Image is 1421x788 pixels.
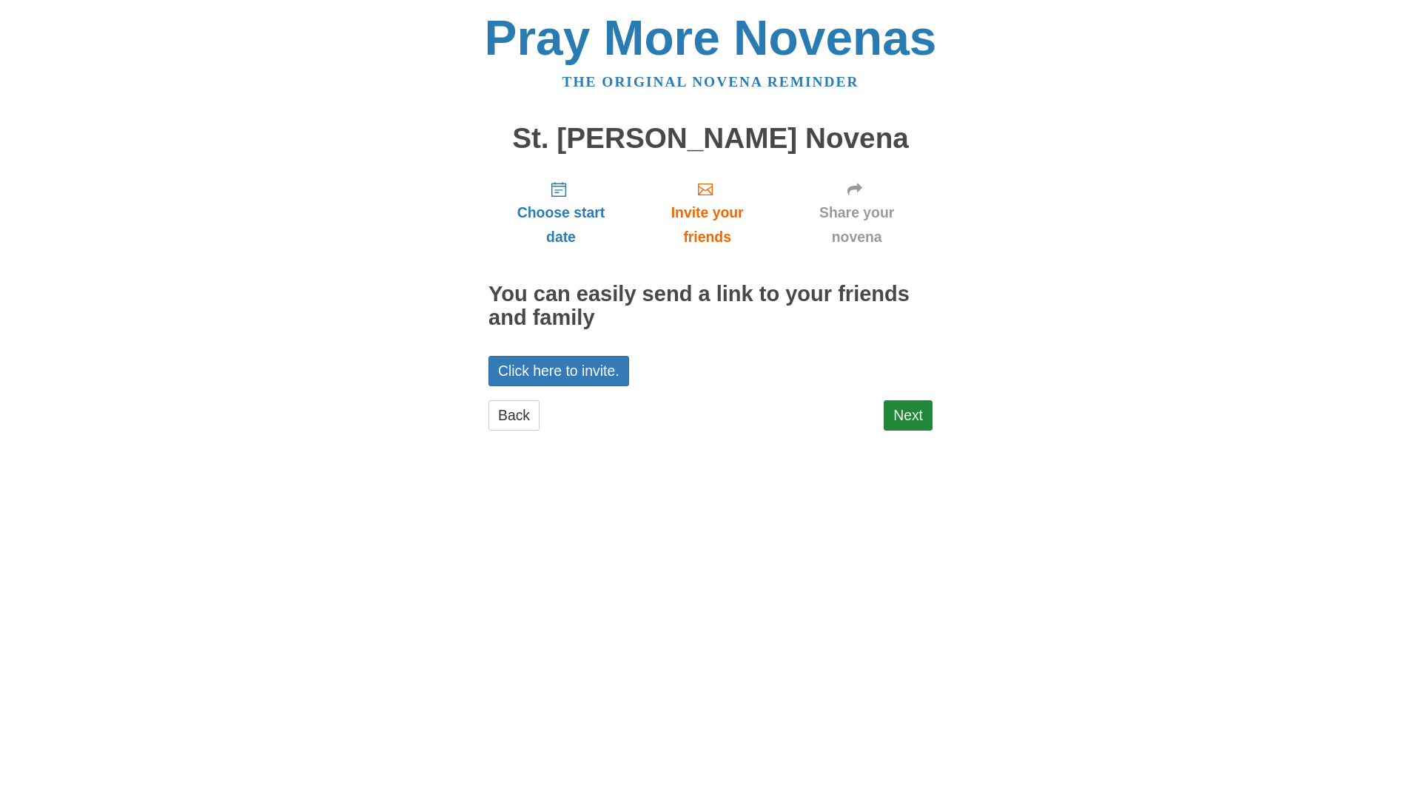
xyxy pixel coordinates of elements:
[503,201,619,249] span: Choose start date
[634,169,781,257] a: Invite your friends
[796,201,918,249] span: Share your novena
[488,356,629,386] a: Click here to invite.
[488,283,933,330] h2: You can easily send a link to your friends and family
[485,10,937,65] a: Pray More Novenas
[648,201,766,249] span: Invite your friends
[488,400,540,431] a: Back
[781,169,933,257] a: Share your novena
[488,169,634,257] a: Choose start date
[884,400,933,431] a: Next
[562,74,859,90] a: The original novena reminder
[488,123,933,155] h1: St. [PERSON_NAME] Novena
